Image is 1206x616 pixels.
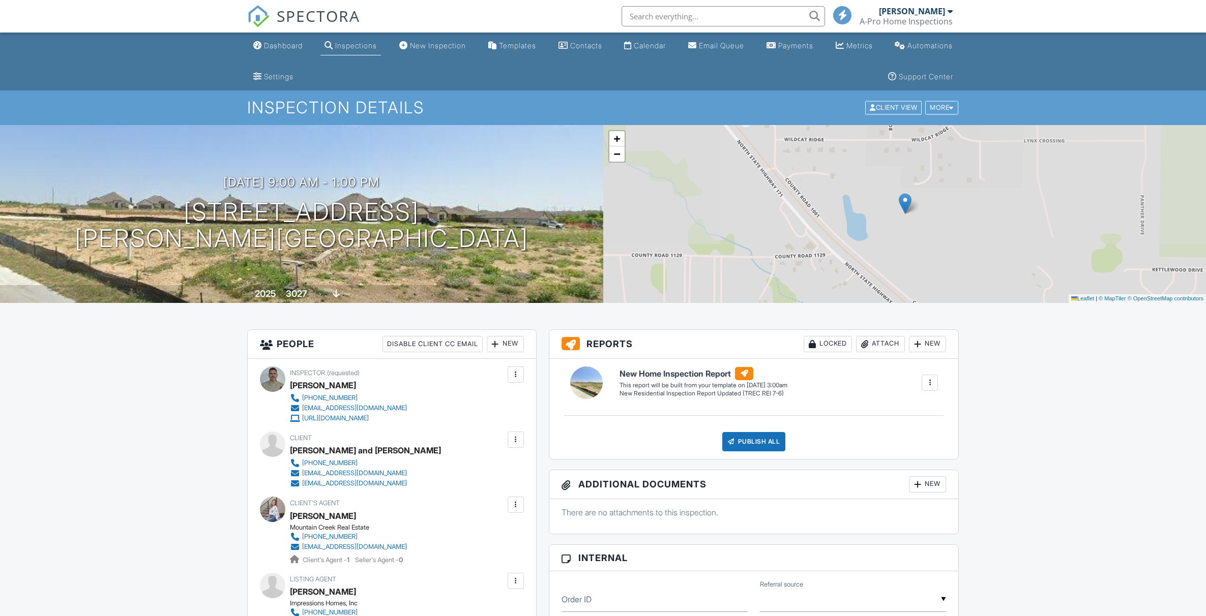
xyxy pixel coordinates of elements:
div: [EMAIL_ADDRESS][DOMAIN_NAME] [302,479,407,487]
a: Inspections [320,37,381,55]
div: A-Pro Home Inspections [860,16,953,26]
div: 3027 [286,288,307,299]
div: 2025 [255,288,276,299]
a: © OpenStreetMap contributors [1128,295,1203,301]
a: New Inspection [395,37,470,55]
div: [EMAIL_ADDRESS][DOMAIN_NAME] [302,543,407,551]
div: Automations [907,41,953,50]
span: Client's Agent [290,499,340,507]
a: Payments [762,37,817,55]
div: [PERSON_NAME] [290,378,356,393]
label: Referral source [760,580,803,589]
a: Automations (Basic) [891,37,957,55]
span: Seller's Agent - [355,556,403,564]
a: Dashboard [249,37,307,55]
a: Zoom in [609,131,625,146]
a: Zoom out [609,146,625,162]
div: New [487,336,524,352]
h3: People [248,330,536,359]
div: Settings [264,72,293,81]
a: [PERSON_NAME] [290,508,356,523]
div: Attach [856,336,905,352]
div: Inspections [335,41,377,50]
h3: Internal [549,545,959,571]
div: [PERSON_NAME] and [PERSON_NAME] [290,443,441,458]
a: [URL][DOMAIN_NAME] [290,413,407,423]
a: Support Center [884,68,957,86]
span: sq. ft. [309,291,323,298]
div: Payments [778,41,813,50]
div: Publish All [722,432,786,451]
p: There are no attachments to this inspection. [562,507,947,518]
div: New Residential Inspection Report Updated (TREC REI 7-6) [620,389,787,398]
a: [PHONE_NUMBER] [290,532,407,542]
a: Metrics [832,37,877,55]
a: Templates [484,37,540,55]
h1: [STREET_ADDRESS] [PERSON_NAME][GEOGRAPHIC_DATA] [75,199,528,253]
span: Listing Agent [290,575,336,583]
div: Disable Client CC Email [383,336,483,352]
div: More [925,101,958,115]
div: [URL][DOMAIN_NAME] [302,414,369,422]
h1: Inspection Details [247,99,959,116]
h3: Additional Documents [549,470,959,499]
div: Impressions Homes, Inc [290,599,415,607]
a: Client View [864,103,924,111]
span: | [1096,295,1097,301]
span: Client's Agent - [303,556,351,564]
strong: 1 [347,556,349,564]
div: Contacts [570,41,602,50]
a: [PHONE_NUMBER] [290,458,433,468]
span: Client [290,434,312,442]
div: New Inspection [410,41,466,50]
a: Contacts [554,37,606,55]
span: (requested) [327,369,360,377]
div: Locked [804,336,852,352]
div: [PERSON_NAME] [879,6,945,16]
span: Built [242,291,253,298]
div: [EMAIL_ADDRESS][DOMAIN_NAME] [302,469,407,477]
a: Calendar [620,37,670,55]
h3: [DATE] 9:00 am - 1:00 pm [223,175,379,189]
a: SPECTORA [247,14,360,35]
div: [PHONE_NUMBER] [302,533,358,541]
div: Client View [865,101,922,115]
img: Marker [899,193,911,214]
div: [PHONE_NUMBER] [302,394,358,402]
a: Email Queue [684,37,748,55]
span: SPECTORA [277,5,360,26]
div: Dashboard [264,41,303,50]
div: Email Queue [699,41,744,50]
a: [PHONE_NUMBER] [290,393,407,403]
div: Support Center [899,72,953,81]
div: This report will be built from your template on [DATE] 3:00am [620,381,787,389]
div: [PHONE_NUMBER] [302,459,358,467]
a: [EMAIL_ADDRESS][DOMAIN_NAME] [290,478,433,488]
label: Order ID [562,594,592,605]
div: New [909,336,946,352]
a: [PERSON_NAME] [290,584,356,599]
span: + [613,132,620,145]
a: [EMAIL_ADDRESS][DOMAIN_NAME] [290,468,433,478]
input: Search everything... [622,6,825,26]
h3: Reports [549,330,959,359]
div: Templates [499,41,536,50]
span: Inspector [290,369,325,377]
div: Mountain Creek Real Estate [290,523,415,532]
a: [EMAIL_ADDRESS][DOMAIN_NAME] [290,403,407,413]
span: − [613,147,620,160]
a: Settings [249,68,298,86]
div: Calendar [634,41,666,50]
span: slab [341,291,352,298]
a: © MapTiler [1099,295,1126,301]
div: [EMAIL_ADDRESS][DOMAIN_NAME] [302,404,407,412]
a: Leaflet [1071,295,1094,301]
div: New [909,476,946,492]
h6: New Home Inspection Report [620,367,787,380]
strong: 0 [399,556,403,564]
img: The Best Home Inspection Software - Spectora [247,5,270,27]
a: [EMAIL_ADDRESS][DOMAIN_NAME] [290,542,407,552]
div: Metrics [846,41,873,50]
